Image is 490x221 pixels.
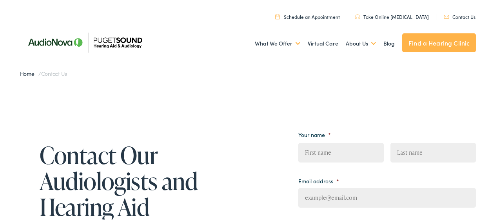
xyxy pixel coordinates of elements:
a: Find a Hearing Clinic [402,32,476,51]
a: What We Offer [255,28,300,57]
a: Home [20,68,38,76]
label: Email address [298,176,339,183]
span: Contact Us [41,68,67,76]
a: Blog [383,28,395,57]
span: / [20,68,67,76]
input: First name [298,142,384,161]
img: utility icon [355,13,360,18]
a: Schedule an Appointment [275,12,340,19]
img: utility icon [275,13,280,18]
a: Take Online [MEDICAL_DATA] [355,12,429,19]
label: Your name [298,130,331,137]
input: example@email.com [298,187,476,206]
a: Virtual Care [308,28,338,57]
a: About Us [346,28,376,57]
a: Contact Us [444,12,475,19]
img: utility icon [444,14,449,18]
input: Last name [390,142,476,161]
